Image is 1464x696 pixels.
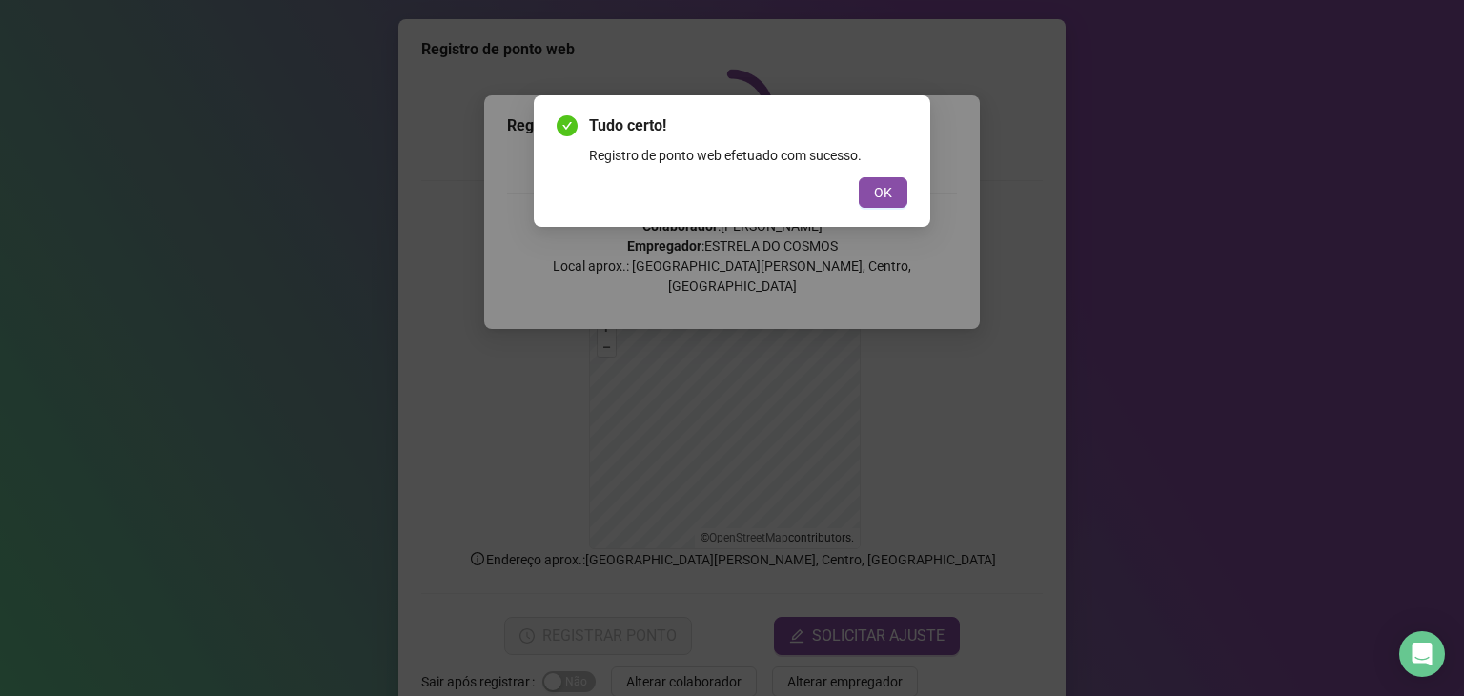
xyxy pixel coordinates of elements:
[589,114,907,137] span: Tudo certo!
[859,177,907,208] button: OK
[874,182,892,203] span: OK
[589,145,907,166] div: Registro de ponto web efetuado com sucesso.
[557,115,578,136] span: check-circle
[1399,631,1445,677] div: Open Intercom Messenger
